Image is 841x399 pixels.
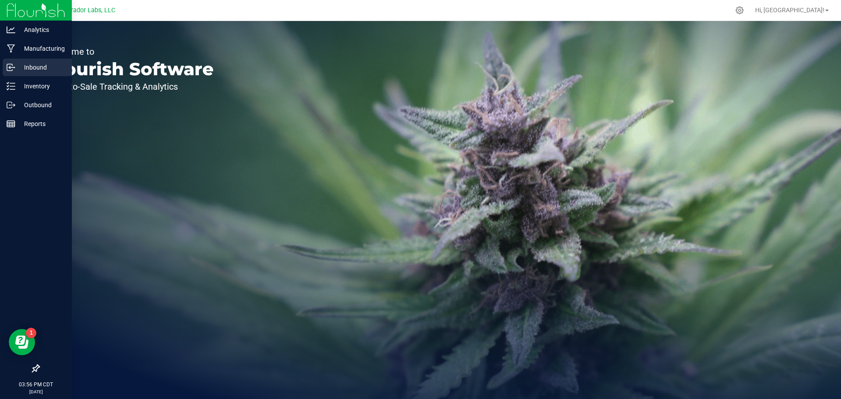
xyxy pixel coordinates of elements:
[755,7,824,14] span: Hi, [GEOGRAPHIC_DATA]!
[15,119,68,129] p: Reports
[15,100,68,110] p: Outbound
[15,62,68,73] p: Inbound
[7,101,15,109] inline-svg: Outbound
[734,6,745,14] div: Manage settings
[7,25,15,34] inline-svg: Analytics
[9,329,35,355] iframe: Resource center
[15,81,68,91] p: Inventory
[7,44,15,53] inline-svg: Manufacturing
[4,381,68,388] p: 03:56 PM CDT
[64,7,115,14] span: Curador Labs, LLC
[47,60,214,78] p: Flourish Software
[47,47,214,56] p: Welcome to
[4,388,68,395] p: [DATE]
[15,43,68,54] p: Manufacturing
[7,63,15,72] inline-svg: Inbound
[15,24,68,35] p: Analytics
[26,328,36,338] iframe: Resource center unread badge
[47,82,214,91] p: Seed-to-Sale Tracking & Analytics
[7,119,15,128] inline-svg: Reports
[7,82,15,91] inline-svg: Inventory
